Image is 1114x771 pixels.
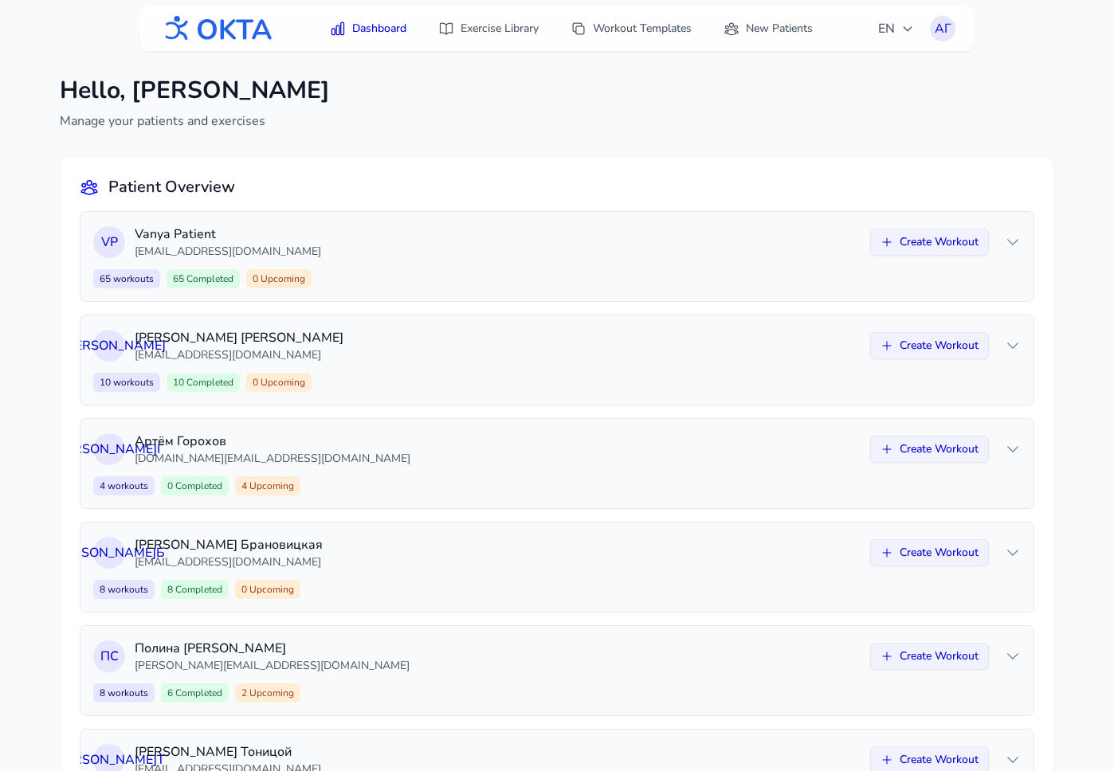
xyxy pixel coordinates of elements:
span: 0 [246,269,312,288]
button: Create Workout [870,643,989,670]
a: Dashboard [320,14,416,43]
span: 10 [167,373,240,392]
span: [PERSON_NAME] Б [53,543,165,562]
span: 2 [235,683,300,703]
span: EN [878,19,914,38]
span: [PERSON_NAME] Т [54,750,165,769]
p: Полина [PERSON_NAME] [135,639,861,658]
span: 6 [161,683,229,703]
p: [PERSON_NAME] Тоницой [135,742,861,761]
span: workouts [105,687,148,699]
span: workouts [111,272,154,285]
p: [EMAIL_ADDRESS][DOMAIN_NAME] [135,347,861,363]
p: [PERSON_NAME][EMAIL_ADDRESS][DOMAIN_NAME] [135,658,861,674]
span: V P [101,233,118,252]
p: Vanya Patient [135,225,861,244]
a: New Patients [714,14,822,43]
p: [EMAIL_ADDRESS][DOMAIN_NAME] [135,244,861,260]
button: АГ [930,16,955,41]
span: Upcoming [247,687,294,699]
span: 0 [161,476,229,495]
span: Completed [184,272,233,285]
img: OKTA logo [159,8,273,49]
span: 65 [93,269,160,288]
span: Upcoming [258,376,305,389]
span: П С [100,647,119,666]
button: Create Workout [870,229,989,256]
h1: Hello, [PERSON_NAME] [60,76,330,105]
button: Create Workout [870,332,989,359]
span: 0 [246,373,312,392]
span: 65 [167,269,240,288]
span: 10 [93,373,160,392]
span: [PERSON_NAME] Г [54,440,164,459]
button: EN [869,13,924,45]
span: Completed [173,687,222,699]
p: Артём Горохов [135,432,861,451]
span: 8 [161,580,229,599]
span: 0 [235,580,300,599]
h2: Patient Overview [108,176,235,198]
span: workouts [105,479,148,492]
p: [EMAIL_ADDRESS][DOMAIN_NAME] [135,554,861,570]
span: О [PERSON_NAME] [53,336,166,355]
span: 4 [93,476,155,495]
span: workouts [111,376,154,389]
span: Completed [184,376,233,389]
button: Create Workout [870,436,989,463]
span: workouts [105,583,148,596]
span: Completed [173,479,222,492]
span: Upcoming [247,583,294,596]
span: Completed [173,583,222,596]
a: Exercise Library [429,14,548,43]
p: [PERSON_NAME] [PERSON_NAME] [135,328,861,347]
span: 8 [93,580,155,599]
span: Upcoming [247,479,294,492]
p: Manage your patients and exercises [60,112,330,131]
span: 4 [235,476,300,495]
button: Create Workout [870,539,989,566]
p: [PERSON_NAME] Брановицкая [135,535,861,554]
span: Upcoming [258,272,305,285]
span: 8 [93,683,155,703]
p: [DOMAIN_NAME][EMAIL_ADDRESS][DOMAIN_NAME] [135,451,861,467]
a: Workout Templates [561,14,701,43]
